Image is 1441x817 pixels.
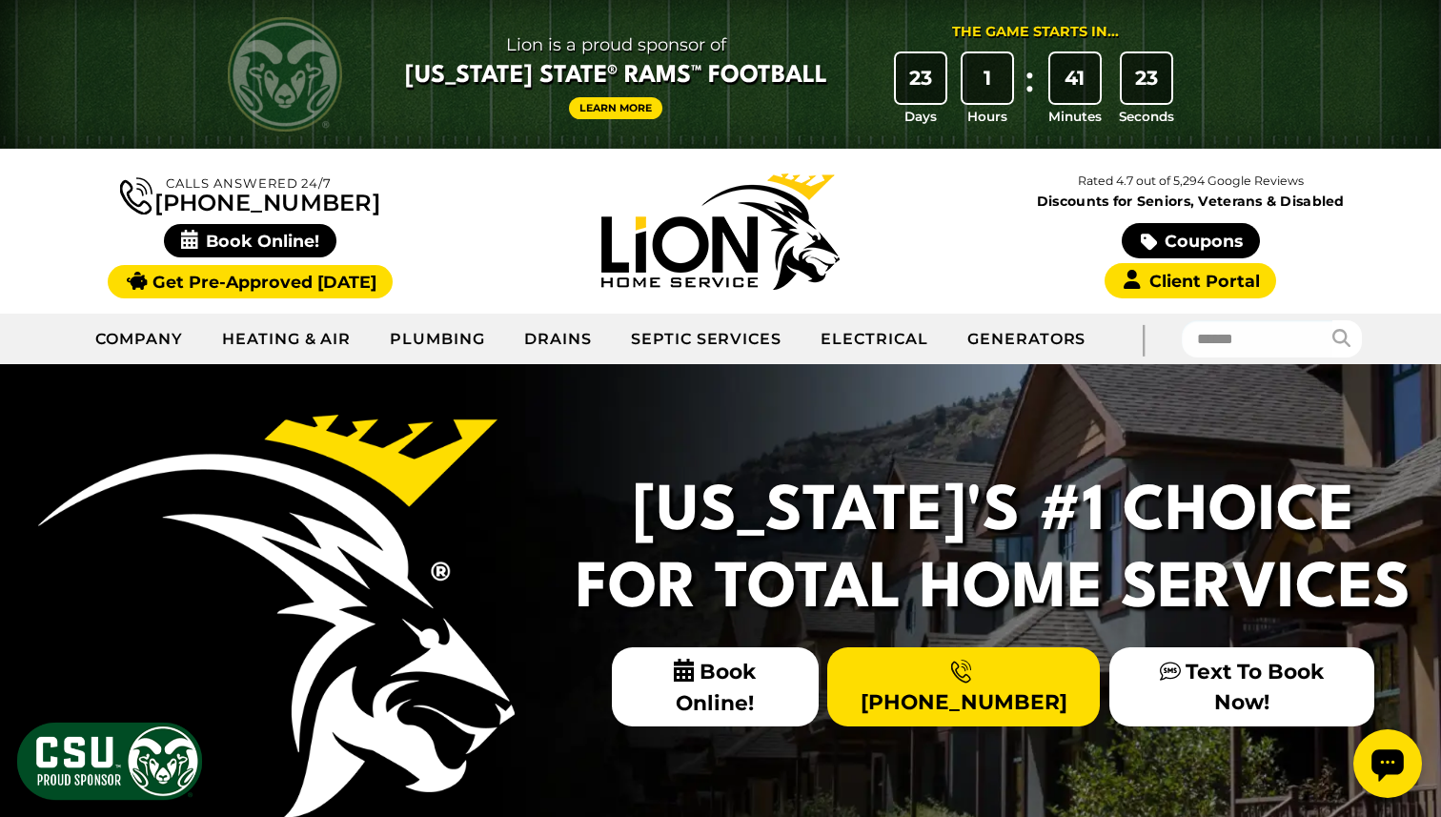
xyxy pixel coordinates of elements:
img: CSU Sponsor Badge [14,720,205,803]
div: 23 [1122,53,1171,103]
div: 41 [1050,53,1100,103]
p: Rated 4.7 out of 5,294 Google Reviews [956,171,1426,192]
div: 1 [963,53,1012,103]
span: Minutes [1048,107,1102,126]
span: Book Online! [612,647,819,726]
span: Seconds [1119,107,1174,126]
a: Generators [948,316,1106,363]
div: 23 [896,53,945,103]
img: CSU Rams logo [228,17,342,132]
a: Coupons [1122,223,1259,258]
a: Electrical [802,316,948,363]
a: Drains [505,316,612,363]
span: Book Online! [164,224,336,257]
span: Days [904,107,937,126]
span: Lion is a proud sponsor of [405,30,827,60]
span: Hours [967,107,1007,126]
a: [PHONE_NUMBER] [120,174,379,214]
a: Plumbing [371,316,505,363]
a: Client Portal [1105,263,1276,298]
div: Open chat widget [8,8,76,76]
span: Discounts for Seniors, Veterans & Disabled [960,194,1422,208]
img: Lion Home Service [601,174,840,290]
a: Heating & Air [203,316,371,363]
h2: [US_STATE]'s #1 Choice For Total Home Services [564,475,1422,628]
a: Get Pre-Approved [DATE] [108,265,393,298]
a: [PHONE_NUMBER] [827,647,1100,725]
a: Septic Services [612,316,802,363]
a: Learn More [569,97,662,119]
a: Text To Book Now! [1109,647,1374,725]
div: | [1105,314,1181,364]
a: Company [76,316,203,363]
span: [US_STATE] State® Rams™ Football [405,60,827,92]
div: The Game Starts in... [952,22,1119,43]
div: : [1021,53,1040,127]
